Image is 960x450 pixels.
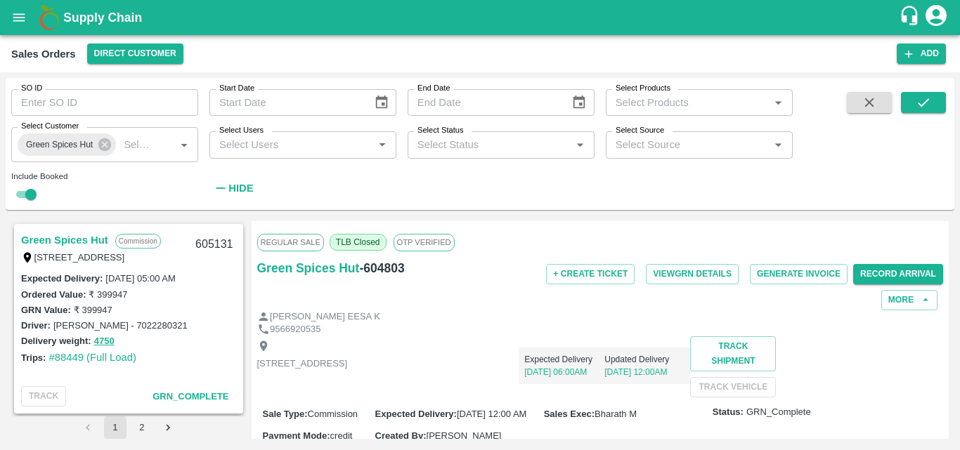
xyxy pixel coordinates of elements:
span: OTP VERIFIED [394,234,455,251]
span: Bharath M [595,409,637,419]
p: [DATE] 06:00AM [524,366,604,378]
label: Delivery weight: [21,336,91,346]
label: Select Users [219,125,264,136]
span: [DATE] 12:00 AM [457,409,526,419]
label: SO ID [21,83,42,94]
h6: - 604803 [359,258,404,278]
label: End Date [417,83,450,94]
input: Enter SO ID [11,89,198,116]
p: [PERSON_NAME] EESA K [270,310,380,324]
div: customer-support [899,5,923,30]
div: Sales Orders [11,45,76,63]
input: Select Source [610,135,765,154]
div: Green Spices Hut [18,133,116,156]
button: More [881,290,938,310]
button: Open [373,135,391,154]
p: Expected Delivery [524,353,604,366]
a: #88449 (Full Load) [48,352,136,363]
input: Select Status [412,135,567,154]
button: Generate Invoice [750,264,848,284]
button: 4750 [94,333,115,350]
a: Green Spices Hut [21,231,108,249]
label: ₹ 399947 [89,289,127,300]
label: Select Source [616,125,664,136]
button: Open [175,135,193,154]
input: Select Customer [118,135,153,154]
input: Start Date [209,89,363,116]
button: Go to page 2 [131,416,153,439]
span: TLB Closed [330,234,387,251]
button: + Create Ticket [546,264,635,284]
span: Green Spices Hut [18,138,101,152]
button: Record Arrival [853,264,943,284]
span: Regular Sale [257,234,324,251]
button: Select DC [87,44,183,64]
button: ViewGRN Details [646,264,739,284]
button: Hide [209,176,257,200]
input: Select Products [610,93,765,112]
label: [STREET_ADDRESS] [34,252,125,263]
button: open drawer [3,1,35,34]
input: Select Users [214,135,369,154]
span: Commission [308,409,358,419]
button: Open [769,135,787,154]
p: 9566920535 [270,323,320,336]
label: ₹ 399947 [74,305,112,315]
b: Supply Chain [63,11,142,25]
label: Start Date [219,83,254,94]
button: Open [769,93,787,112]
button: Add [897,44,946,64]
span: GRN_Complete [153,391,228,402]
span: credit [330,430,353,441]
p: [DATE] 12:00AM [604,366,685,378]
div: account of current user [923,3,949,32]
label: Select Customer [21,121,79,132]
label: Driver: [21,320,51,331]
button: Track Shipment [690,336,776,371]
label: Trips: [21,352,46,363]
strong: Hide [228,183,253,194]
p: Commission [115,234,161,249]
nav: pagination navigation [75,416,182,439]
button: Choose date [368,89,395,116]
span: GRN_Complete [746,406,811,419]
label: Select Status [417,125,464,136]
button: page 1 [104,416,127,439]
button: Go to next page [157,416,180,439]
a: Supply Chain [63,8,899,27]
label: Ordered Value: [21,289,86,300]
button: Choose date [566,89,592,116]
label: Payment Mode : [263,430,330,441]
input: End Date [408,89,561,116]
div: 605131 [187,228,241,261]
label: [PERSON_NAME] - 7022280321 [53,320,188,331]
a: Green Spices Hut [257,258,360,278]
button: Open [571,135,589,154]
label: Sale Type : [263,409,308,419]
label: Status: [713,406,744,419]
label: Expected Delivery : [375,409,457,419]
img: logo [35,4,63,32]
label: Select Products [616,83,670,94]
label: [DATE] 05:00 AM [105,273,175,284]
p: Updated Delivery [604,353,685,366]
p: [STREET_ADDRESS] [257,357,348,371]
label: GRN Value: [21,305,71,315]
label: Sales Exec : [544,409,595,419]
label: Created By : [375,430,427,441]
label: Expected Delivery : [21,273,103,284]
div: Include Booked [11,170,198,183]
